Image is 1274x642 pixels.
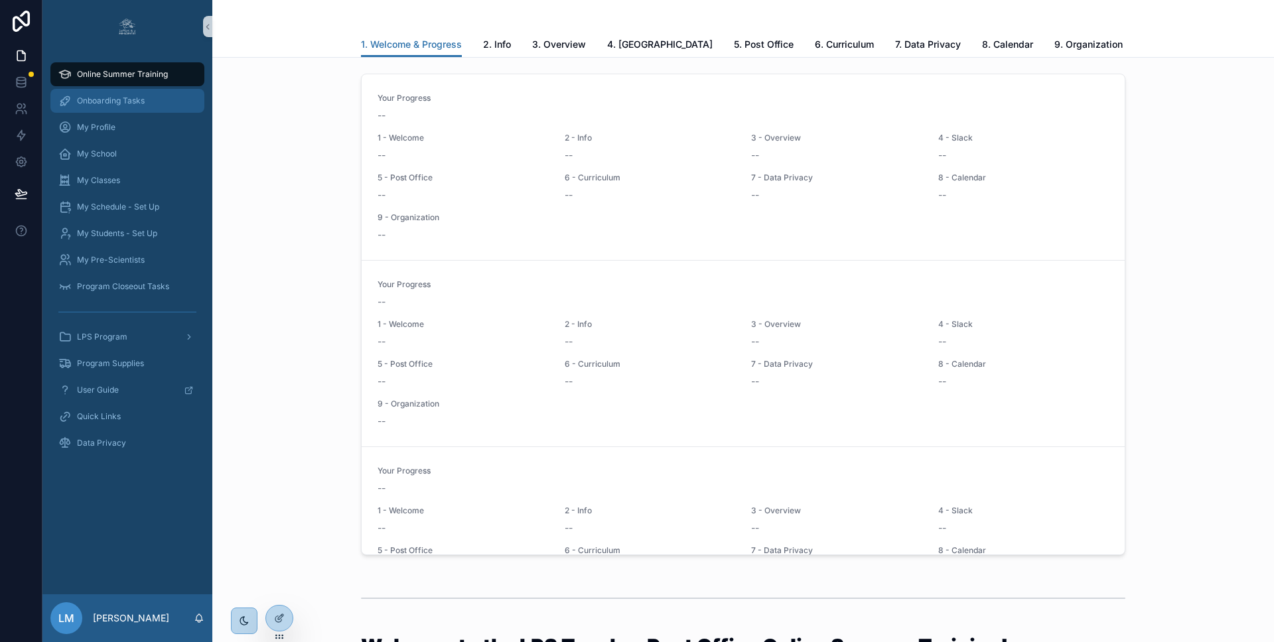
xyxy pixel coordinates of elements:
[751,133,922,143] span: 3 - Overview
[938,505,1109,516] span: 4 - Slack
[751,375,759,388] span: --
[378,545,549,556] span: 5 - Post Office
[1054,32,1123,59] a: 9. Organization
[117,16,138,37] img: App logo
[77,358,144,369] span: Program Supplies
[77,438,126,448] span: Data Privacy
[361,32,462,58] a: 1. Welcome & Progress
[378,466,1109,476] span: Your Progress
[77,255,145,265] span: My Pre-Scientists
[565,359,736,369] span: 6 - Curriculum
[751,545,922,556] span: 7 - Data Privacy
[565,375,573,388] span: --
[938,375,946,388] span: --
[378,521,386,535] span: --
[565,188,573,202] span: --
[77,69,168,80] span: Online Summer Training
[734,38,794,51] span: 5. Post Office
[938,521,946,535] span: --
[815,38,874,51] span: 6. Curriculum
[50,405,204,428] a: Quick Links
[751,172,922,183] span: 7 - Data Privacy
[77,228,157,239] span: My Students - Set Up
[938,319,1109,330] span: 4 - Slack
[378,319,549,330] span: 1 - Welcome
[77,281,169,292] span: Program Closeout Tasks
[378,109,386,122] span: --
[751,505,922,516] span: 3 - Overview
[982,38,1033,51] span: 8. Calendar
[77,202,159,212] span: My Schedule - Set Up
[378,279,1109,290] span: Your Progress
[50,168,204,192] a: My Classes
[50,195,204,219] a: My Schedule - Set Up
[50,142,204,166] a: My School
[982,32,1033,59] a: 8. Calendar
[361,38,462,51] span: 1. Welcome & Progress
[378,133,549,143] span: 1 - Welcome
[938,188,946,202] span: --
[895,32,961,59] a: 7. Data Privacy
[50,89,204,113] a: Onboarding Tasks
[938,149,946,162] span: --
[50,378,204,402] a: User Guide
[50,352,204,375] a: Program Supplies
[751,359,922,369] span: 7 - Data Privacy
[378,481,386,495] span: --
[532,32,586,59] a: 3. Overview
[378,172,549,183] span: 5 - Post Office
[378,188,386,202] span: --
[751,149,759,162] span: --
[378,295,386,308] span: --
[483,38,511,51] span: 2. Info
[77,96,145,106] span: Onboarding Tasks
[938,545,1109,556] span: 8 - Calendar
[565,545,736,556] span: 6 - Curriculum
[378,359,549,369] span: 5 - Post Office
[565,133,736,143] span: 2 - Info
[50,248,204,272] a: My Pre-Scientists
[378,212,549,223] span: 9 - Organization
[378,399,549,409] span: 9 - Organization
[77,122,115,133] span: My Profile
[50,275,204,298] a: Program Closeout Tasks
[58,610,74,626] span: LM
[1054,38,1123,51] span: 9. Organization
[378,93,1109,103] span: Your Progress
[938,172,1109,183] span: 8 - Calendar
[895,38,961,51] span: 7. Data Privacy
[565,172,736,183] span: 6 - Curriculum
[77,175,120,186] span: My Classes
[565,505,736,516] span: 2 - Info
[751,521,759,535] span: --
[77,149,117,159] span: My School
[938,359,1109,369] span: 8 - Calendar
[565,335,573,348] span: --
[565,319,736,330] span: 2 - Info
[751,319,922,330] span: 3 - Overview
[50,325,204,349] a: LPS Program
[50,62,204,86] a: Online Summer Training
[378,375,386,388] span: --
[734,32,794,59] a: 5. Post Office
[751,188,759,202] span: --
[815,32,874,59] a: 6. Curriculum
[607,38,713,51] span: 4. [GEOGRAPHIC_DATA]
[77,385,119,395] span: User Guide
[50,431,204,455] a: Data Privacy
[532,38,586,51] span: 3. Overview
[378,228,386,241] span: --
[93,611,169,625] p: [PERSON_NAME]
[378,335,386,348] span: --
[378,149,386,162] span: --
[565,149,573,162] span: --
[378,415,386,428] span: --
[483,32,511,59] a: 2. Info
[607,32,713,59] a: 4. [GEOGRAPHIC_DATA]
[938,133,1109,143] span: 4 - Slack
[378,505,549,516] span: 1 - Welcome
[42,53,212,472] div: scrollable content
[565,521,573,535] span: --
[77,332,127,342] span: LPS Program
[751,335,759,348] span: --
